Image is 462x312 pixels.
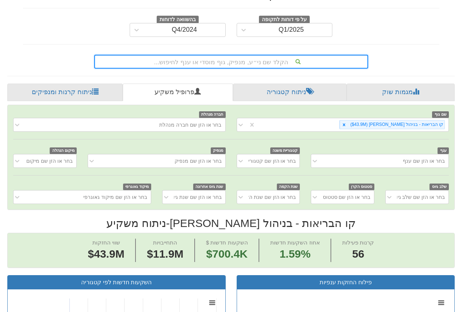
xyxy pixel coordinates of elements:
[123,184,151,190] span: מיקוד גאוגרפי
[349,184,375,190] span: סטטוס הקרן
[50,147,77,154] span: מיקום הנהלה
[230,157,296,165] div: בחר או הזן שם קטגוריית משנה
[88,248,125,260] span: $43.9M
[175,157,222,165] div: בחר או הזן שם מנפיק
[206,248,248,260] span: $700.4K
[206,239,248,246] span: $ השקעות חדשות
[147,248,183,260] span: $11.9M
[13,279,220,286] h3: השקעות חדשות לפי קטגוריה
[233,84,347,101] a: ניתוח קטגוריה
[310,193,370,201] div: בחר או הזן שם סטטוס הקרן
[7,84,123,101] a: ניתוח קרנות ומנפיקים
[259,16,310,24] span: על פי דוחות לתקופה
[199,111,226,118] span: חברה מנהלת
[83,193,147,201] div: בחר או הזן שם מיקוד גאוגרפי
[7,217,455,229] h2: קו הבריאות - בניהול [PERSON_NAME] - ניתוח משקיע
[270,246,320,262] span: 1.59%
[193,184,225,190] span: שנת גיוס אחרונה
[243,279,449,286] h3: פילוח החזקות ענפיות
[279,26,304,34] div: Q1/2025
[238,193,296,201] div: בחר או הזן שם שנת הקמה
[432,111,449,118] span: שם גוף
[95,55,367,68] div: הקלד שם ני״ע, מנפיק, גוף מוסדי או ענף לחיפוש...
[172,26,197,34] div: Q4/2024
[403,157,445,165] div: בחר או הזן שם ענף
[270,147,300,154] span: קטגוריית משנה
[123,84,233,101] a: פרופיל משקיע
[159,121,221,128] div: בחר או הזן שם חברה מנהלת
[10,157,72,165] div: בחר או הזן שם מיקום הנהלה
[429,184,449,190] span: שלב גיוס
[438,147,449,154] span: ענף
[211,147,226,154] span: מנפיק
[270,239,320,246] span: אחוז השקעות חדשות
[92,239,120,246] span: שווי החזקות
[348,120,444,129] div: קו הבריאות - בניהול [PERSON_NAME] ‎($43.9M‎)‎
[342,246,374,262] span: 56
[157,16,199,24] span: בהשוואה לדוחות
[153,239,177,246] span: התחייבויות
[393,193,445,201] div: בחר או הזן שם שלב גיוס
[347,84,455,101] a: מגמות שוק
[277,184,300,190] span: שנת הקמה
[152,193,221,201] div: בחר או הזן שם שנת גיוס אחרונה
[342,239,374,246] span: קרנות פעילות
